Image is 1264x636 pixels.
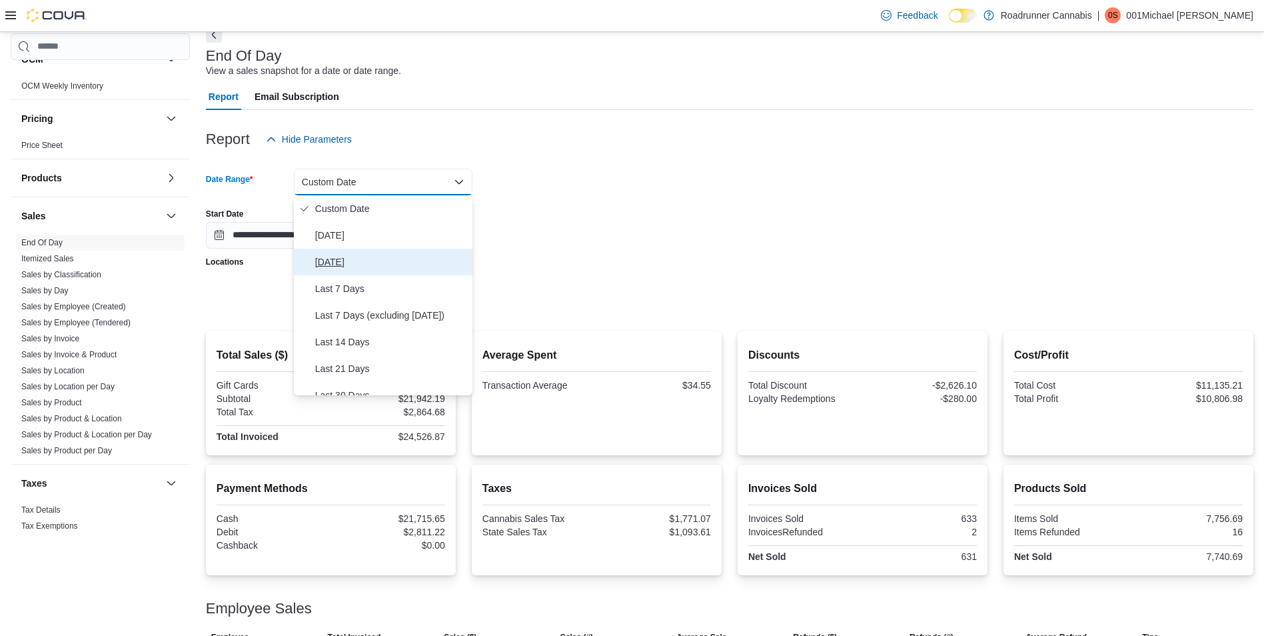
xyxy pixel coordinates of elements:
a: Sales by Invoice [21,334,79,343]
div: Loyalty Redemptions [748,393,860,404]
div: 16 [1131,527,1243,537]
span: Sales by Location per Day [21,381,115,392]
div: 7,740.69 [1131,551,1243,562]
h3: Report [206,131,250,147]
label: Date Range [206,174,253,185]
div: Total Profit [1014,393,1126,404]
div: $24,526.87 [333,431,445,442]
div: Total Cost [1014,380,1126,391]
span: End Of Day [21,237,63,248]
h3: Products [21,171,62,185]
div: Subtotal [217,393,328,404]
a: Sales by Invoice & Product [21,350,117,359]
div: Total Discount [748,380,860,391]
h2: Products Sold [1014,481,1243,497]
span: Last 21 Days [315,361,467,377]
span: Price Sheet [21,140,63,151]
span: Last 7 Days (excluding [DATE]) [315,307,467,323]
h2: Taxes [482,481,711,497]
a: Price Sheet [21,141,63,150]
div: $2,864.68 [333,407,445,417]
span: Sales by Invoice & Product [21,349,117,360]
h3: Pricing [21,112,53,125]
span: Sales by Product & Location per Day [21,429,152,440]
div: -$2,626.10 [865,380,977,391]
p: Roadrunner Cannabis [1001,7,1092,23]
h3: End Of Day [206,48,282,64]
label: Start Date [206,209,244,219]
input: Press the down key to open a popover containing a calendar. [206,222,334,249]
span: Sales by Product & Location [21,413,122,424]
span: Hide Parameters [282,133,352,146]
span: Itemized Sales [21,253,74,264]
div: $11,135.21 [1131,380,1243,391]
div: Transaction Average [482,380,594,391]
div: View a sales snapshot for a date or date range. [206,64,401,78]
a: Sales by Product & Location [21,414,122,423]
button: Pricing [163,111,179,127]
button: Products [163,170,179,186]
div: 633 [865,513,977,524]
a: Sales by Day [21,286,69,295]
h2: Cost/Profit [1014,347,1243,363]
span: Custom Date [315,201,467,217]
div: 2 [865,527,977,537]
span: Sales by Employee (Created) [21,301,126,312]
button: Taxes [163,475,179,491]
div: $2,811.22 [333,527,445,537]
div: 7,756.69 [1131,513,1243,524]
div: Cashback [217,540,328,551]
a: Tax Details [21,505,61,515]
h3: Sales [21,209,46,223]
a: Sales by Classification [21,270,101,279]
div: -$280.00 [865,393,977,404]
a: Sales by Product per Day [21,446,112,455]
a: Sales by Product & Location per Day [21,430,152,439]
div: Gift Cards [217,380,328,391]
span: Sales by Location [21,365,85,376]
button: Products [21,171,161,185]
a: Sales by Location [21,366,85,375]
div: OCM [11,78,190,99]
p: 001Michael [PERSON_NAME] [1126,7,1253,23]
button: Taxes [21,477,161,490]
button: Next [206,27,222,43]
span: Feedback [897,9,938,22]
button: OCM [163,51,179,67]
div: $21,715.65 [333,513,445,524]
h2: Discounts [748,347,977,363]
a: Sales by Location per Day [21,382,115,391]
div: $10,806.98 [1131,393,1243,404]
div: Items Sold [1014,513,1126,524]
span: [DATE] [315,254,467,270]
a: Sales by Employee (Tendered) [21,318,131,327]
div: 631 [865,551,977,562]
a: Itemized Sales [21,254,74,263]
div: $34.55 [599,380,711,391]
strong: Total Invoiced [217,431,279,442]
span: Sales by Invoice [21,333,79,344]
span: Report [209,83,239,110]
span: Sales by Day [21,285,69,296]
span: Tax Exemptions [21,521,78,531]
h3: Employee Sales [206,601,312,617]
a: Sales by Employee (Created) [21,302,126,311]
div: Sales [11,235,190,464]
div: Invoices Sold [748,513,860,524]
button: Custom Date [294,169,472,195]
div: InvoicesRefunded [748,527,860,537]
button: Hide Parameters [261,126,357,153]
span: Sales by Classification [21,269,101,280]
div: $1,093.61 [599,527,711,537]
span: Tax Details [21,505,61,515]
span: Sales by Employee (Tendered) [21,317,131,328]
div: Cannabis Sales Tax [482,513,594,524]
button: Pricing [21,112,161,125]
a: Sales by Product [21,398,82,407]
a: OCM Weekly Inventory [21,81,103,91]
span: Sales by Product per Day [21,445,112,456]
span: Sales by Product [21,397,82,408]
p: | [1097,7,1100,23]
button: Sales [21,209,161,223]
